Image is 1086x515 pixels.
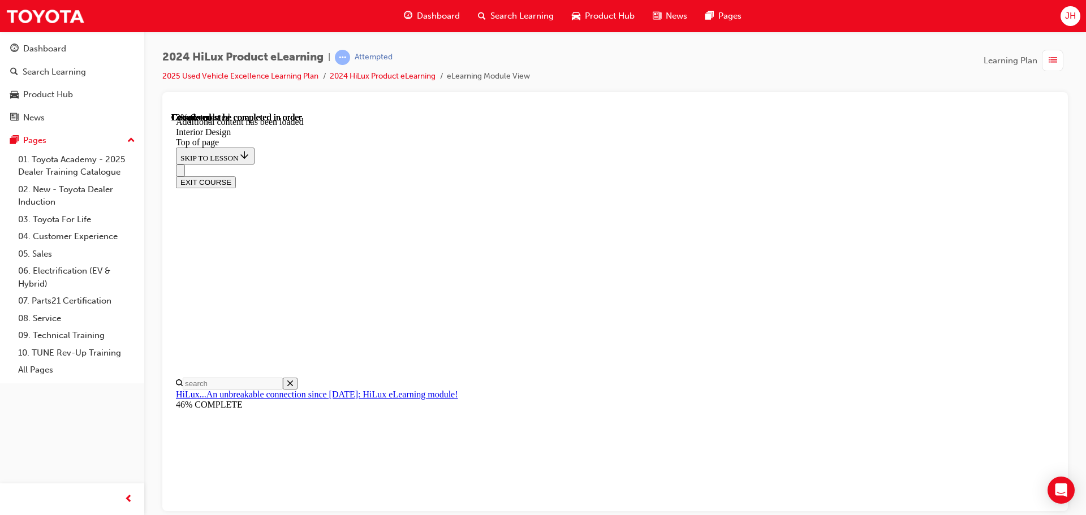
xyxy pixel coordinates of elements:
img: Trak [6,3,85,29]
div: Product Hub [23,88,73,101]
li: eLearning Module View [447,70,530,83]
span: JH [1065,10,1076,23]
a: 2024 HiLux Product eLearning [330,71,436,81]
span: car-icon [10,90,19,100]
a: 10. TUNE Rev-Up Training [14,344,140,362]
button: Pages [5,130,140,151]
button: JH [1061,6,1080,26]
div: Open Intercom Messenger [1048,477,1075,504]
button: EXIT COURSE [5,64,64,76]
a: 06. Electrification (EV & Hybrid) [14,262,140,292]
span: Product Hub [585,10,635,23]
span: Search Learning [490,10,554,23]
button: DashboardSearch LearningProduct HubNews [5,36,140,130]
a: Search Learning [5,62,140,83]
span: | [328,51,330,64]
span: pages-icon [705,9,714,23]
a: car-iconProduct Hub [563,5,644,28]
a: News [5,107,140,128]
a: pages-iconPages [696,5,751,28]
div: News [23,111,45,124]
button: Close search menu [111,265,126,277]
span: guage-icon [404,9,412,23]
div: Dashboard [23,42,66,55]
div: 46% COMPLETE [5,287,883,297]
a: Dashboard [5,38,140,59]
a: 2025 Used Vehicle Excellence Learning Plan [162,71,318,81]
div: Interior Design [5,15,883,25]
a: 08. Service [14,310,140,327]
span: 2024 HiLux Product eLearning [162,51,324,64]
div: Additional content has been loaded [5,5,883,15]
span: news-icon [10,113,19,123]
button: SKIP TO LESSON [5,35,83,52]
span: SKIP TO LESSON [9,41,79,50]
a: HiLux...An unbreakable connection since [DATE]: HiLux eLearning module! [5,277,287,287]
a: search-iconSearch Learning [469,5,563,28]
span: News [666,10,687,23]
a: 04. Customer Experience [14,228,140,245]
span: Pages [718,10,742,23]
span: news-icon [653,9,661,23]
span: up-icon [127,133,135,148]
a: news-iconNews [644,5,696,28]
span: learningRecordVerb_ATTEMPT-icon [335,50,350,65]
span: guage-icon [10,44,19,54]
a: 03. Toyota For Life [14,211,140,228]
a: guage-iconDashboard [395,5,469,28]
a: Product Hub [5,84,140,105]
a: 09. Technical Training [14,327,140,344]
input: Search [11,265,111,277]
span: car-icon [572,9,580,23]
span: search-icon [478,9,486,23]
div: Top of page [5,25,883,35]
div: Attempted [355,52,393,63]
a: 05. Sales [14,245,140,263]
a: All Pages [14,361,140,379]
div: Pages [23,134,46,147]
a: 07. Parts21 Certification [14,292,140,310]
span: prev-icon [124,492,133,507]
div: Search Learning [23,66,86,79]
span: Learning Plan [984,54,1037,67]
span: pages-icon [10,136,19,146]
a: 01. Toyota Academy - 2025 Dealer Training Catalogue [14,151,140,181]
button: Learning Plan [984,50,1068,71]
span: search-icon [10,67,18,77]
a: 02. New - Toyota Dealer Induction [14,181,140,211]
span: Dashboard [417,10,460,23]
button: Close navigation menu [5,52,14,64]
span: list-icon [1049,54,1057,68]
